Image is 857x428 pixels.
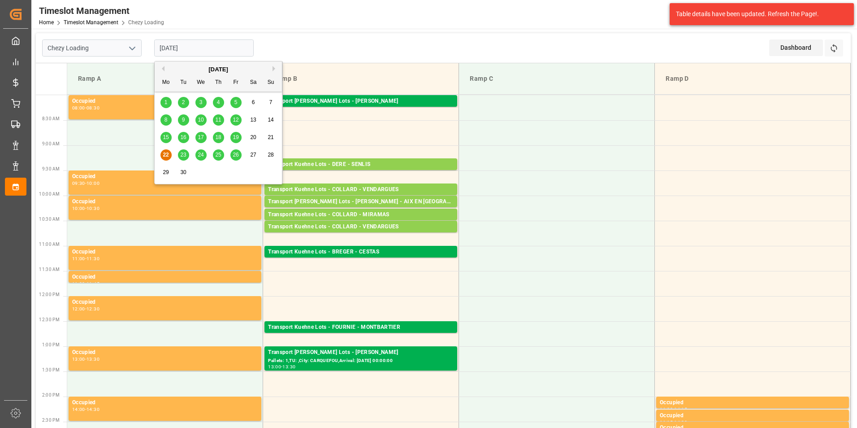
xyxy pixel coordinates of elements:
div: 11:00 [72,257,85,261]
div: Transport Kuehne Lots - COLLARD - MIRAMAS [268,210,454,219]
div: Transport [PERSON_NAME] Lots - [PERSON_NAME] [268,97,454,106]
div: 11:45 [87,282,100,286]
span: 2:00 PM [42,393,60,397]
div: Ramp D [662,70,843,87]
div: Ramp B [270,70,451,87]
div: Transport Kuehne Lots - BREGER - CESTAS [268,248,454,257]
div: Choose Monday, September 22nd, 2025 [160,149,172,161]
span: 7 [269,99,273,105]
div: Occupied [660,398,845,407]
div: 08:00 [72,106,85,110]
span: 10:00 AM [39,192,60,197]
span: 11:00 AM [39,242,60,247]
div: 11:30 [87,257,100,261]
div: Fr [230,77,242,88]
div: Pallets: 1,TU: ,City: CARQUEFOU,Arrival: [DATE] 00:00:00 [268,357,454,365]
div: 13:30 [282,365,295,369]
div: Pallets: 15,TU: 224,City: CARQUEFOU,Arrival: [DATE] 00:00:00 [268,106,454,114]
div: 10:30 [87,206,100,210]
div: Timeslot Management [39,4,164,17]
div: - [85,106,87,110]
div: 14:00 [660,407,673,411]
span: 9:00 AM [42,141,60,146]
div: 09:30 [72,181,85,185]
span: 23 [180,152,186,158]
div: Transport [PERSON_NAME] Lots - [PERSON_NAME] - AIX EN [GEOGRAPHIC_DATA] [268,197,454,206]
div: - [673,420,674,424]
div: month 2025-09 [157,94,280,181]
div: Pallets: 4,TU: 490,City: [GEOGRAPHIC_DATA],Arrival: [DATE] 00:00:00 [268,257,454,264]
div: Choose Saturday, September 13th, 2025 [248,114,259,126]
span: 12 [233,117,238,123]
div: Choose Sunday, September 14th, 2025 [265,114,277,126]
div: Choose Friday, September 5th, 2025 [230,97,242,108]
div: Transport Kuehne Lots - COLLARD - VENDARGUES [268,185,454,194]
div: Choose Saturday, September 27th, 2025 [248,149,259,161]
span: 2:30 PM [42,418,60,423]
span: 30 [180,169,186,175]
div: Occupied [72,348,258,357]
div: Occupied [72,273,258,282]
div: Choose Monday, September 8th, 2025 [160,114,172,126]
a: Timeslot Management [64,19,118,26]
div: 14:00 [72,407,85,411]
div: Choose Wednesday, September 10th, 2025 [195,114,207,126]
div: Pallets: 2,TU: 62,City: MONTBARTIER,Arrival: [DATE] 00:00:00 [268,332,454,340]
div: Pallets: ,TU: 97,City: [GEOGRAPHIC_DATA],Arrival: [DATE] 00:00:00 [268,206,454,214]
div: Choose Wednesday, September 24th, 2025 [195,149,207,161]
div: Choose Tuesday, September 9th, 2025 [178,114,189,126]
div: Choose Friday, September 26th, 2025 [230,149,242,161]
div: Choose Saturday, September 20th, 2025 [248,132,259,143]
span: 13 [250,117,256,123]
span: 11 [215,117,221,123]
span: 16 [180,134,186,140]
div: Choose Tuesday, September 23rd, 2025 [178,149,189,161]
div: - [85,282,87,286]
div: 08:30 [87,106,100,110]
div: Occupied [72,248,258,257]
a: Home [39,19,54,26]
span: 29 [163,169,169,175]
div: Su [265,77,277,88]
span: 28 [268,152,273,158]
span: 9:30 AM [42,166,60,171]
div: Choose Tuesday, September 2nd, 2025 [178,97,189,108]
div: Occupied [72,172,258,181]
span: 5 [234,99,238,105]
div: Occupied [72,197,258,206]
div: Occupied [72,398,258,407]
div: 14:30 [87,407,100,411]
div: Choose Wednesday, September 3rd, 2025 [195,97,207,108]
div: - [281,365,282,369]
div: Transport Kuehne Lots - COLLARD - VENDARGUES [268,223,454,231]
div: Choose Thursday, September 18th, 2025 [213,132,224,143]
div: Tu [178,77,189,88]
span: 26 [233,152,238,158]
div: 13:00 [72,357,85,361]
div: Choose Monday, September 1st, 2025 [160,97,172,108]
span: 12:30 PM [39,317,60,322]
span: 4 [217,99,220,105]
div: Dashboard [769,39,823,56]
span: 14 [268,117,273,123]
span: 9 [182,117,185,123]
span: 2 [182,99,185,105]
div: Mo [160,77,172,88]
div: Choose Thursday, September 4th, 2025 [213,97,224,108]
span: 1 [164,99,168,105]
div: Sa [248,77,259,88]
div: Choose Sunday, September 7th, 2025 [265,97,277,108]
div: Pallets: 5,TU: 524,City: [GEOGRAPHIC_DATA],Arrival: [DATE] 00:00:00 [268,231,454,239]
div: - [673,407,674,411]
span: 24 [198,152,203,158]
div: Table details have been updated. Refresh the Page!. [676,9,841,19]
div: - [85,181,87,185]
div: Pallets: 1,TU: ,City: VENDARGUES,Arrival: [DATE] 00:00:00 [268,194,454,202]
span: 25 [215,152,221,158]
div: Ramp C [466,70,647,87]
div: Choose Sunday, September 21st, 2025 [265,132,277,143]
div: 13:30 [87,357,100,361]
button: open menu [125,41,139,55]
div: Choose Saturday, September 6th, 2025 [248,97,259,108]
div: Pallets: 3,TU: 56,City: [GEOGRAPHIC_DATA],Arrival: [DATE] 00:00:00 [268,219,454,227]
